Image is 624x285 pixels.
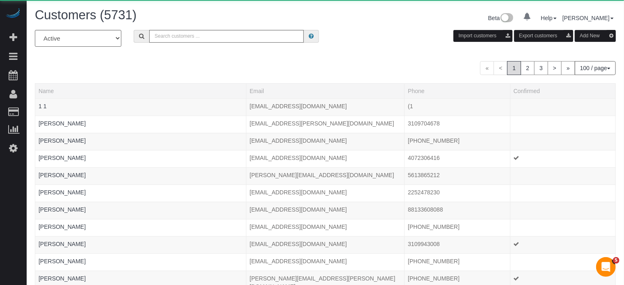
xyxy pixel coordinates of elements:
td: Confirmed [510,202,615,219]
a: [PERSON_NAME] [39,241,86,247]
a: [PERSON_NAME] [39,189,86,196]
a: [PERSON_NAME] [39,137,86,144]
td: Name [35,202,246,219]
a: [PERSON_NAME] [39,155,86,161]
td: Phone [405,185,510,202]
td: Name [35,150,246,167]
div: Tags [39,179,243,181]
div: Tags [39,265,243,267]
td: Confirmed [510,150,615,167]
button: Add New [575,30,616,42]
span: « [480,61,494,75]
td: Name [35,133,246,150]
a: > [548,61,562,75]
td: Name [35,116,246,133]
img: New interface [500,13,513,24]
td: Confirmed [510,133,615,150]
a: 1 1 [39,103,46,109]
a: [PERSON_NAME] [39,172,86,178]
td: Phone [405,133,510,150]
button: 100 / page [575,61,616,75]
a: » [561,61,575,75]
nav: Pagination navigation [480,61,616,75]
div: Tags [39,110,243,112]
td: Phone [405,167,510,185]
td: Email [246,150,404,167]
td: Email [246,219,404,236]
td: Email [246,253,404,271]
td: Name [35,253,246,271]
a: [PERSON_NAME] [39,275,86,282]
a: 3 [534,61,548,75]
img: Automaid Logo [5,8,21,20]
div: Tags [39,145,243,147]
button: Import customers [453,30,512,42]
th: Confirmed [510,83,615,98]
a: Help [541,15,557,21]
span: Customers (5731) [35,8,137,22]
div: Tags [39,196,243,198]
a: [PERSON_NAME] [563,15,614,21]
a: 2 [521,61,535,75]
th: Phone [405,83,510,98]
a: [PERSON_NAME] [39,223,86,230]
span: 5 [613,257,619,264]
div: Tags [39,128,243,130]
td: Confirmed [510,253,615,271]
td: Name [35,185,246,202]
div: Tags [39,162,243,164]
td: Name [35,98,246,116]
td: Confirmed [510,116,615,133]
a: [PERSON_NAME] [39,258,86,264]
div: Tags [39,283,243,285]
th: Name [35,83,246,98]
div: Tags [39,214,243,216]
td: Phone [405,202,510,219]
a: Beta [488,15,514,21]
td: Confirmed [510,236,615,253]
td: Email [246,116,404,133]
span: 1 [507,61,521,75]
td: Phone [405,116,510,133]
td: Name [35,236,246,253]
td: Email [246,185,404,202]
button: Export customers [514,30,573,42]
div: Tags [39,248,243,250]
td: Name [35,167,246,185]
td: Name [35,219,246,236]
div: Tags [39,231,243,233]
td: Confirmed [510,185,615,202]
td: Email [246,202,404,219]
th: Email [246,83,404,98]
td: Email [246,133,404,150]
td: Confirmed [510,219,615,236]
td: Phone [405,253,510,271]
iframe: Intercom live chat [596,257,616,277]
td: Phone [405,98,510,116]
td: Phone [405,150,510,167]
a: [PERSON_NAME] [39,120,86,127]
td: Email [246,167,404,185]
td: Confirmed [510,167,615,185]
input: Search customers ... [149,30,304,43]
td: Email [246,98,404,116]
td: Phone [405,236,510,253]
a: [PERSON_NAME] [39,206,86,213]
span: < [494,61,508,75]
td: Phone [405,219,510,236]
td: Email [246,236,404,253]
td: Confirmed [510,98,615,116]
